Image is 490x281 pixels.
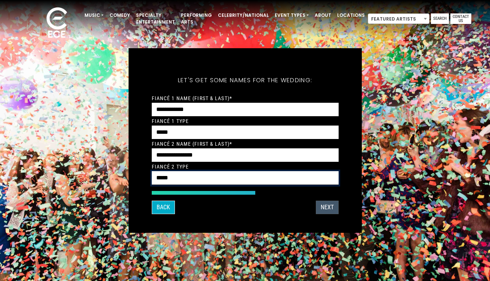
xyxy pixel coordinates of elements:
a: Celebrity/National [215,9,272,22]
button: Next [316,201,339,214]
h5: Let's get some names for the wedding: [152,67,339,94]
a: Locations [334,9,368,22]
a: Contact Us [450,13,471,24]
a: Music [81,9,107,22]
a: Performing Arts [178,9,215,28]
label: Fiancé 2 Type [152,163,189,170]
span: Featured Artists [368,13,429,24]
img: ece_new_logo_whitev2-1.png [38,5,75,41]
a: Search [431,13,449,24]
button: Back [152,201,175,214]
span: Featured Artists [368,14,429,24]
a: About [312,9,334,22]
a: Event Types [272,9,312,22]
label: Fiancé 1 Type [152,118,189,124]
a: Comedy [107,9,133,22]
a: Specialty Entertainment [133,9,178,28]
label: Fiancé 1 Name (First & Last)* [152,95,232,102]
label: Fiancé 2 Name (First & Last)* [152,140,232,147]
